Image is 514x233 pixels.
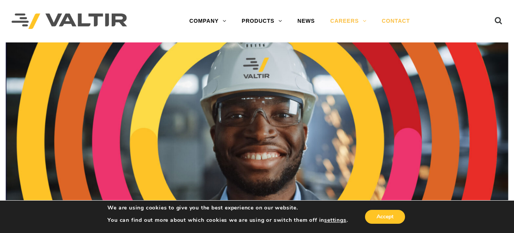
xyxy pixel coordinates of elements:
[234,14,290,29] a: PRODUCTS
[290,14,323,29] a: NEWS
[12,14,127,29] img: Valtir
[107,204,348,211] p: We are using cookies to give you the best experience on our website.
[182,14,234,29] a: COMPANY
[107,217,348,224] p: You can find out more about which cookies we are using or switch them off in .
[365,210,405,224] button: Accept
[323,14,374,29] a: CAREERS
[324,217,346,224] button: settings
[374,14,418,29] a: CONTACT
